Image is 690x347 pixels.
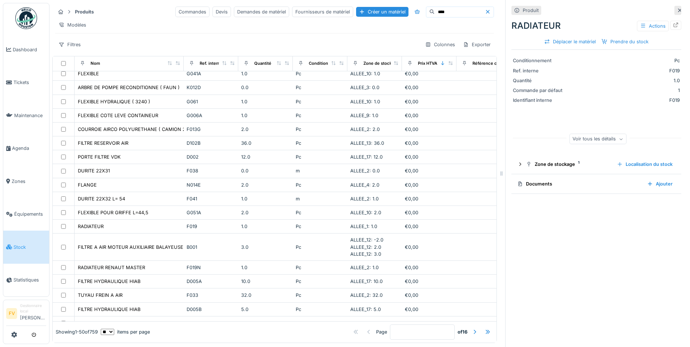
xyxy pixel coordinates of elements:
[350,99,380,104] span: ALLEE_10: 1.0
[3,165,49,198] a: Zones
[187,264,235,271] div: F019N
[296,209,344,216] div: Pc
[405,84,454,91] div: €0,00
[78,292,123,299] div: TUYAU FREIN A AIR
[296,167,344,174] div: m
[78,278,140,285] div: FILTRE HYDRAULIQUE HIAB
[513,77,567,84] div: Quantité
[187,98,235,105] div: G061
[187,140,235,147] div: D102B
[187,195,235,202] div: F041
[296,264,344,271] div: Pc
[350,307,381,312] span: ALLEE_17: 5.0
[350,251,381,257] span: ALLEE_12: 3.0
[14,112,46,119] span: Maintenance
[78,84,180,91] div: ARBRE DE POMPE RECONDITIONNE ( FAUN )
[405,195,454,202] div: €0,00
[350,292,383,298] span: ALLEE_2: 32.0
[405,320,454,327] div: €0,00
[350,182,379,188] span: ALLEE_4: 2.0
[405,244,454,251] div: €0,00
[350,237,383,243] span: ALLEE_12: -2.0
[78,209,148,216] div: FLEXIBLE POUR GRIFFE L=44,5
[292,7,353,17] div: Fournisseurs de matériel
[241,244,290,251] div: 3.0
[350,320,379,326] span: ALLEE_2: 1.0
[78,223,104,230] div: RADIATEUR
[350,71,380,76] span: ALLEE_10: 1.0
[187,167,235,174] div: F038
[350,168,380,173] span: ALLEE_2: 0.0
[187,84,235,91] div: K012D
[13,79,46,86] span: Tickets
[296,153,344,160] div: Pc
[517,180,641,187] div: Documents
[309,60,343,67] div: Conditionnement
[241,223,290,230] div: 1.0
[78,195,125,202] div: DURITE 22X32 L= 54
[78,182,97,188] div: FLANGE
[241,209,290,216] div: 2.0
[296,140,344,147] div: Pc
[3,198,49,231] a: Équipements
[78,70,99,77] div: FLEXIBLE
[20,303,46,324] li: [PERSON_NAME]
[254,60,271,67] div: Quantité
[350,127,380,132] span: ALLEE_2: 2.0
[6,308,17,319] li: FV
[405,140,454,147] div: €0,00
[187,244,235,251] div: B001
[350,154,383,160] span: ALLEE_17: 12.0
[350,210,381,215] span: ALLEE_10: 2.0
[175,7,210,17] div: Commandes
[350,279,383,284] span: ALLEE_17: 10.0
[350,224,377,229] span: ALLEE_1: 1.0
[241,320,290,327] div: 1.0
[405,306,454,313] div: €0,00
[241,140,290,147] div: 36.0
[3,231,49,264] a: Stock
[241,98,290,105] div: 1.0
[513,97,567,104] div: Identifiant interne
[187,278,235,285] div: D005A
[55,20,89,30] div: Modèles
[405,70,454,77] div: €0,00
[296,223,344,230] div: Pc
[241,70,290,77] div: 1.0
[78,320,97,327] div: POULLIE
[241,126,290,133] div: 2.0
[13,46,46,53] span: Dashboard
[187,209,235,216] div: G051A
[78,140,128,147] div: FILTRE RESERVOIR AIR
[296,84,344,91] div: Pc
[644,179,675,189] div: Ajouter
[187,292,235,299] div: F033
[570,57,680,64] div: Pc
[3,33,49,66] a: Dashboard
[405,153,454,160] div: €0,00
[241,195,290,202] div: 1.0
[350,85,379,90] span: ALLEE_3: 0.0
[513,57,567,64] div: Conditionnement
[212,7,231,17] div: Devis
[422,39,458,50] div: Colonnes
[3,66,49,99] a: Tickets
[241,278,290,285] div: 10.0
[241,112,290,119] div: 1.0
[350,196,379,202] span: ALLEE_2: 1.0
[187,112,235,119] div: G006A
[241,182,290,188] div: 2.0
[78,126,194,133] div: COURROIE AIRCO POLYURETHANE ( CAMION 207 )
[72,8,97,15] strong: Produits
[514,177,678,191] summary: DocumentsAjouter
[78,98,150,105] div: FLEXIBLE HYDRALIQUE ( 3240 )
[3,99,49,132] a: Maintenance
[241,306,290,313] div: 5.0
[526,161,611,168] div: Zone de stockage
[78,306,140,313] div: FILTRE HYDRAULIQUE HIAB
[78,112,158,119] div: FLEXIBLE COTE LEVE CONTAINEUR
[570,97,680,104] div: F019
[14,211,46,218] span: Équipements
[187,153,235,160] div: D002
[472,60,520,67] div: Référence constructeur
